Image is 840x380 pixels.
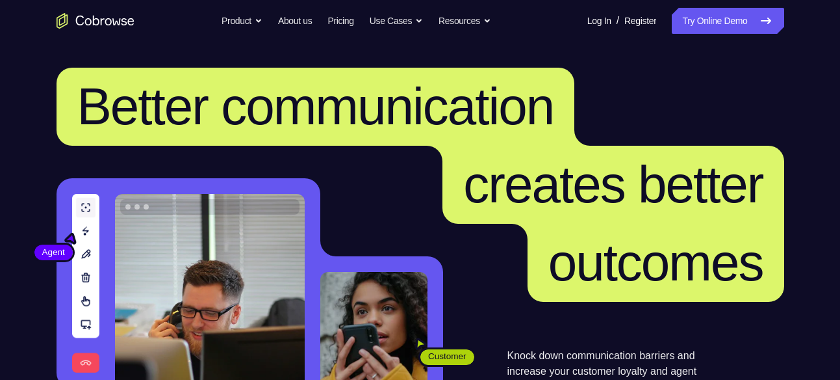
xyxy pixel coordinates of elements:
button: Product [222,8,262,34]
span: creates better [463,156,763,213]
span: outcomes [548,234,763,292]
a: Register [624,8,656,34]
a: Go to the home page [57,13,134,29]
button: Use Cases [370,8,423,34]
span: / [617,13,619,29]
a: Log In [587,8,611,34]
button: Resources [439,8,491,34]
a: Pricing [327,8,353,34]
a: About us [278,8,312,34]
a: Try Online Demo [672,8,783,34]
span: Better communication [77,77,554,135]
